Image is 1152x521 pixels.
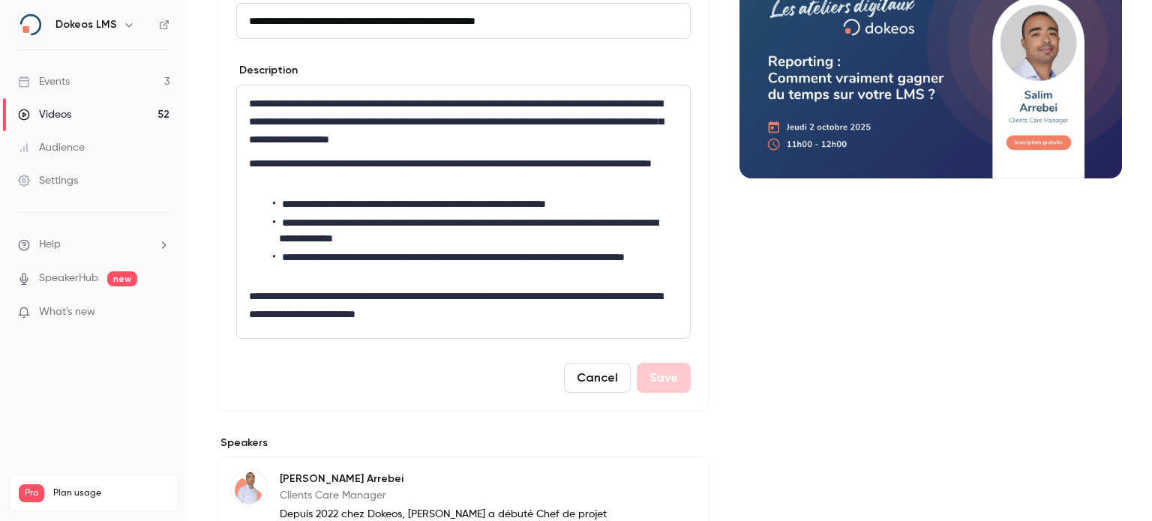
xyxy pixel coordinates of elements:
div: Events [18,74,70,89]
label: Description [236,63,298,78]
div: editor [237,85,690,338]
p: Clients Care Manager [280,488,612,503]
iframe: Noticeable Trigger [151,306,169,319]
h6: Dokeos LMS [55,17,117,32]
label: Speakers [217,436,709,451]
div: Settings [18,173,78,188]
span: Plan usage [53,487,169,499]
span: What's new [39,304,95,320]
img: Dokeos LMS [19,13,43,37]
button: Cancel [564,363,631,393]
section: description [236,85,691,339]
span: new [107,271,137,286]
span: Pro [19,484,44,502]
div: Videos [18,107,71,122]
a: SpeakerHub [39,271,98,286]
li: help-dropdown-opener [18,237,169,253]
div: Audience [18,140,85,155]
span: Help [39,237,61,253]
p: [PERSON_NAME] Arrebei [280,472,612,487]
img: Salim Arrebei [231,470,267,506]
